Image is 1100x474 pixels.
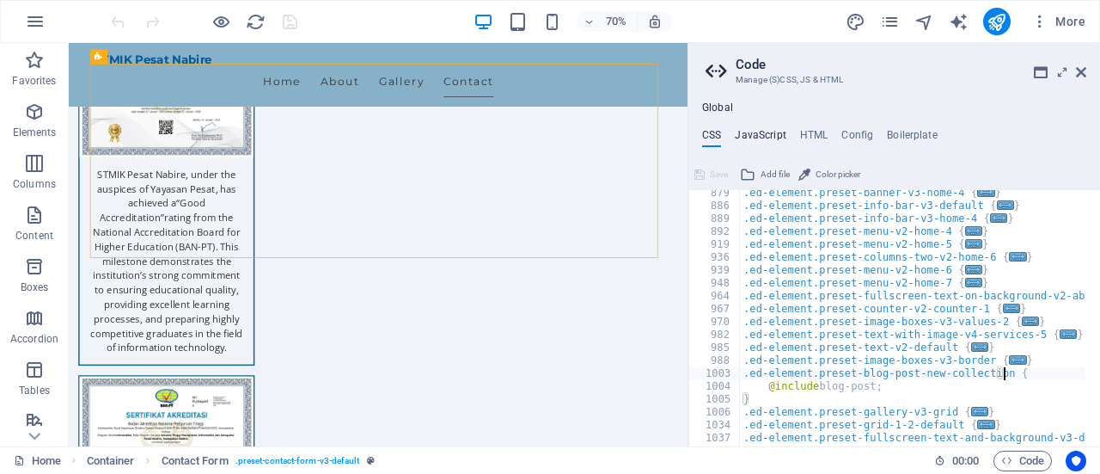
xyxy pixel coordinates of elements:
button: design [846,11,866,32]
button: navigator [914,11,935,32]
p: Columns [13,177,56,191]
div: 970 [689,316,741,329]
span: Code [1001,451,1044,471]
span: ... [1022,317,1039,326]
h6: 70% [602,11,630,32]
button: More [1024,8,1092,35]
span: ... [977,420,994,429]
p: Favorites [12,74,56,88]
span: ... [965,239,982,249]
div: 919 [689,238,741,251]
div: 1037 [689,432,741,445]
span: ... [990,213,1007,223]
div: 889 [689,212,741,225]
span: Add file [761,164,790,185]
button: reload [245,11,266,32]
div: 985 [689,342,741,354]
div: 1034 [689,419,741,432]
div: 892 [689,225,741,238]
div: 948 [689,277,741,290]
span: . preset-contact-form-v3-default [235,451,360,471]
button: Color picker [796,164,863,185]
i: Publish [987,12,1006,32]
i: This element is a customizable preset [367,456,375,465]
span: ... [997,200,1014,210]
h4: Global [702,102,733,115]
i: Reload page [246,12,266,32]
h3: Manage (S)CSS, JS & HTML [736,72,1052,88]
h4: CSS [702,129,721,148]
span: ... [971,407,988,416]
span: Click to select. Double-click to edit [87,451,135,471]
span: Color picker [816,164,860,185]
h6: Session time [934,451,980,471]
p: Accordion [10,332,58,346]
button: Code [993,451,1052,471]
div: 879 [689,187,741,200]
i: Design (Ctrl+Alt+Y) [846,12,865,32]
span: ... [971,342,988,352]
div: 1003 [689,367,741,380]
a: Click to cancel selection. Double-click to open Pages [14,451,61,471]
span: More [1031,13,1085,30]
button: text_generator [949,11,969,32]
span: : [964,454,967,467]
p: Content [15,229,53,243]
div: 886 [689,200,741,212]
div: 936 [689,251,741,264]
button: Usercentrics [1066,451,1086,471]
nav: breadcrumb [87,451,375,471]
span: Click to select. Double-click to edit [162,451,229,471]
div: 967 [689,303,741,316]
h4: HTML [800,129,828,148]
p: Boxes [21,280,49,294]
h2: Code [736,57,1086,72]
span: ... [965,226,982,236]
div: 964 [689,290,741,303]
p: Tables [19,384,50,397]
div: 982 [689,329,741,342]
span: ... [1009,252,1026,262]
span: ... [1060,329,1077,339]
p: Elements [13,126,57,139]
span: ... [977,188,994,197]
button: Click here to leave preview mode and continue editing [211,11,231,32]
span: 00 00 [952,451,979,471]
div: 988 [689,354,741,367]
i: Pages (Ctrl+Alt+S) [880,12,900,32]
div: 939 [689,264,741,277]
span: ... [965,265,982,274]
span: ... [1009,355,1026,365]
h4: Config [841,129,873,148]
span: ... [965,278,982,287]
h4: JavaScript [735,129,785,148]
span: ... [1003,304,1020,313]
i: Navigator [914,12,934,32]
i: AI Writer [949,12,969,32]
button: pages [880,11,901,32]
button: Add file [737,164,792,185]
div: 1006 [689,406,741,419]
button: publish [983,8,1011,35]
button: 70% [577,11,638,32]
h4: Boilerplate [887,129,938,148]
div: 1004 [689,380,741,393]
i: On resize automatically adjust zoom level to fit chosen device. [647,14,663,29]
div: 1005 [689,393,741,406]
